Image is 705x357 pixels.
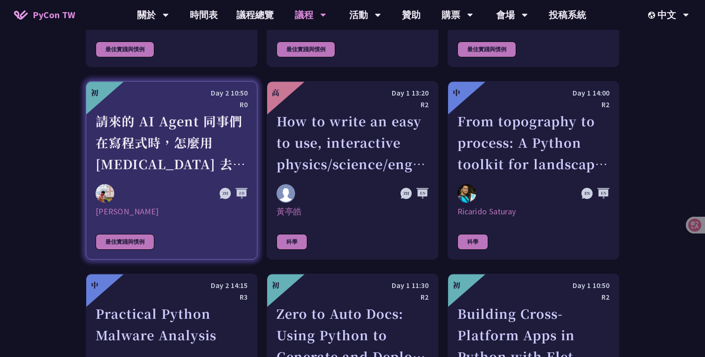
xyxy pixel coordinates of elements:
div: Day 1 14:00 [457,87,609,99]
div: 中 [453,87,460,98]
div: Ricarido Saturay [457,206,609,217]
div: Day 1 11:30 [276,280,429,291]
div: Day 1 13:20 [276,87,429,99]
div: 最佳實踐與慣例 [96,234,154,250]
div: Day 2 14:15 [96,280,248,291]
div: How to write an easy to use, interactive physics/science/engineering simulator leveraging ctypes,... [276,110,429,175]
div: 最佳實踐與慣例 [96,41,154,57]
img: Home icon of PyCon TW 2025 [14,10,28,20]
a: 中 Day 1 14:00 R2 From topography to process: A Python toolkit for landscape evolution analysis Ri... [448,81,619,260]
img: Ricarido Saturay [457,184,476,203]
div: 初 [272,280,279,291]
div: [PERSON_NAME] [96,206,248,217]
img: Locale Icon [648,12,657,19]
div: 中 [91,280,98,291]
span: PyCon TW [33,8,75,22]
img: Keith Yang [96,184,114,203]
div: R3 [96,291,248,303]
div: R2 [276,99,429,110]
a: PyCon TW [5,3,84,27]
div: 黃亭皓 [276,206,429,217]
div: 最佳實踐與慣例 [276,41,335,57]
div: 初 [453,280,460,291]
div: R2 [457,99,609,110]
img: 黃亭皓 [276,184,295,203]
a: 初 Day 2 10:50 R0 請來的 AI Agent 同事們在寫程式時，怎麼用 [MEDICAL_DATA] 去除各種幻想與盲點 Keith Yang [PERSON_NAME] 最佳實踐與慣例 [86,81,257,260]
div: 初 [91,87,98,98]
div: 高 [272,87,279,98]
div: 科學 [276,234,307,250]
div: R2 [276,291,429,303]
a: 高 Day 1 13:20 R2 How to write an easy to use, interactive physics/science/engineering simulator l... [267,81,438,260]
div: 請來的 AI Agent 同事們在寫程式時，怎麼用 [MEDICAL_DATA] 去除各種幻想與盲點 [96,110,248,175]
div: R2 [457,291,609,303]
div: Day 2 10:50 [96,87,248,99]
div: 科學 [457,234,488,250]
div: Day 1 10:50 [457,280,609,291]
div: R0 [96,99,248,110]
div: From topography to process: A Python toolkit for landscape evolution analysis [457,110,609,175]
div: 最佳實踐與慣例 [457,41,516,57]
